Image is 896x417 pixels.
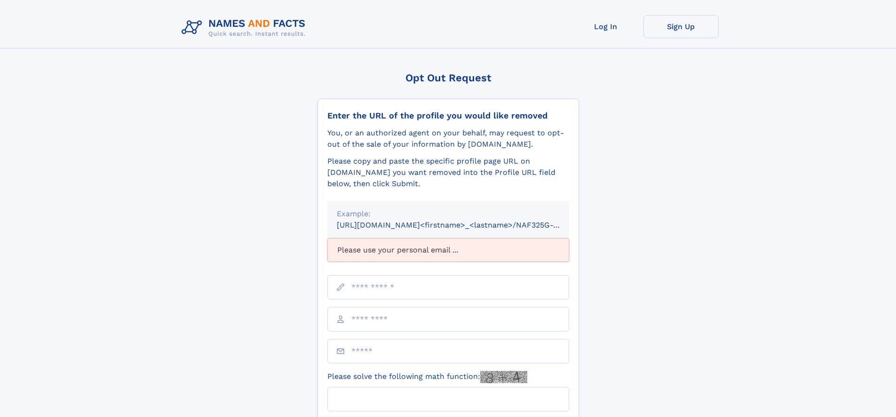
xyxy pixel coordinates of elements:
a: Log In [568,15,643,38]
img: Logo Names and Facts [178,15,313,40]
div: Enter the URL of the profile you would like removed [327,110,569,121]
div: Please copy and paste the specific profile page URL on [DOMAIN_NAME] you want removed into the Pr... [327,156,569,189]
div: Please use your personal email ... [327,238,569,262]
small: [URL][DOMAIN_NAME]<firstname>_<lastname>/NAF325G-xxxxxxxx [337,220,587,229]
a: Sign Up [643,15,719,38]
div: Example: [337,208,560,220]
div: Opt Out Request [317,72,579,84]
label: Please solve the following math function: [327,371,527,383]
div: You, or an authorized agent on your behalf, may request to opt-out of the sale of your informatio... [327,127,569,150]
